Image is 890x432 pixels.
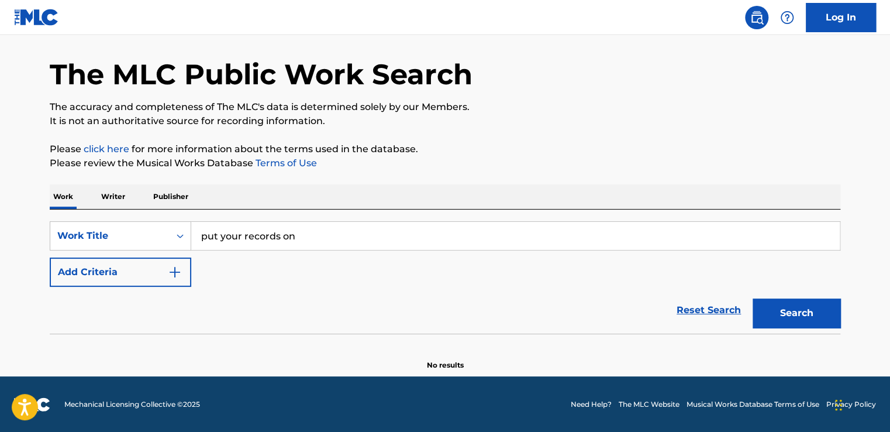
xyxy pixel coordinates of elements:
[50,142,840,156] p: Please for more information about the terms used in the database.
[826,399,876,410] a: Privacy Policy
[835,388,842,423] div: Drag
[50,221,840,334] form: Search Form
[780,11,794,25] img: help
[50,100,840,114] p: The accuracy and completeness of The MLC's data is determined solely by our Members.
[98,184,129,209] p: Writer
[84,143,129,155] a: click here
[775,6,799,29] div: Help
[427,346,464,371] p: No results
[150,184,192,209] p: Publisher
[753,299,840,328] button: Search
[806,3,876,32] a: Log In
[619,399,679,410] a: The MLC Website
[671,297,747,323] a: Reset Search
[168,265,182,279] img: 9d2ae6d4665cec9f34b9.svg
[57,229,163,243] div: Work Title
[253,157,317,169] a: Terms of Use
[50,184,77,209] p: Work
[750,11,764,25] img: search
[571,399,612,410] a: Need Help?
[14,397,50,412] img: logo
[64,399,200,410] span: Mechanical Licensing Collective © 2025
[50,57,472,92] h1: The MLC Public Work Search
[50,114,840,128] p: It is not an authoritative source for recording information.
[14,9,59,26] img: MLC Logo
[745,6,768,29] a: Public Search
[687,399,819,410] a: Musical Works Database Terms of Use
[50,156,840,170] p: Please review the Musical Works Database
[832,376,890,432] iframe: Chat Widget
[50,258,191,287] button: Add Criteria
